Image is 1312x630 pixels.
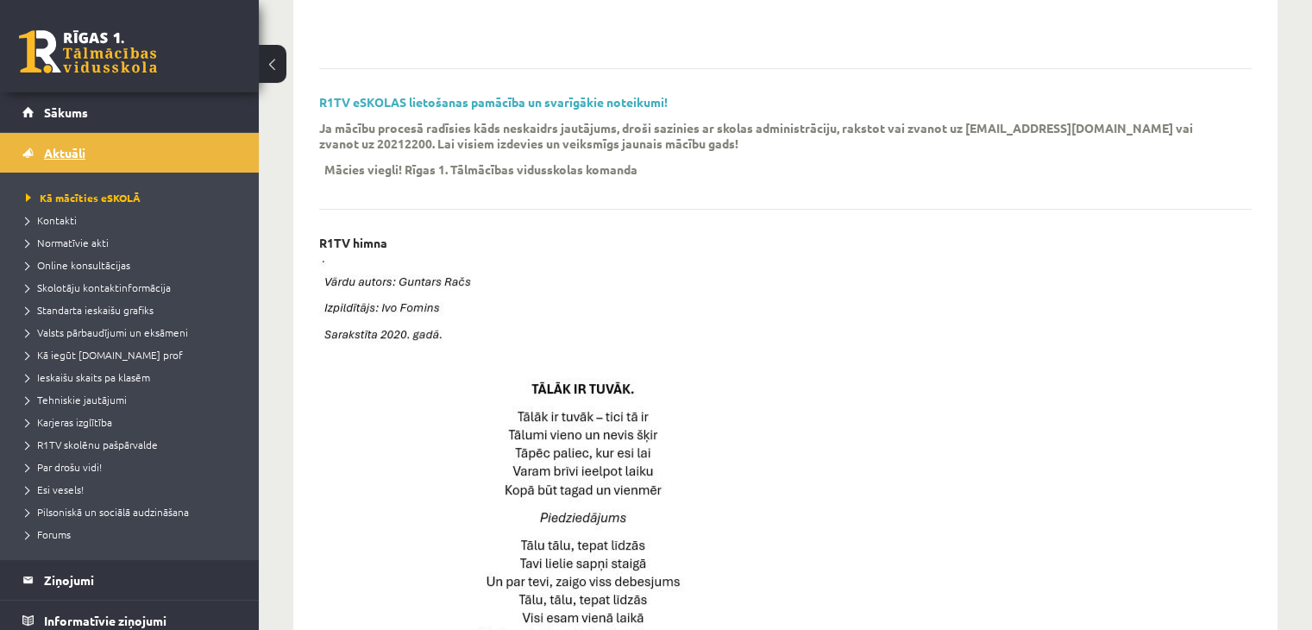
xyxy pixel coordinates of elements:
a: Karjeras izglītība [26,414,242,430]
a: Par drošu vidi! [26,459,242,475]
p: Mācies viegli! [324,161,402,177]
p: Ja mācību procesā radīsies kāds neskaidrs jautājums, droši sazinies ar skolas administrāciju, rak... [319,120,1226,151]
a: Online konsultācijas [26,257,242,273]
span: Ieskaišu skaits pa klasēm [26,370,150,384]
p: Rīgas 1. Tālmācības vidusskolas komanda [405,161,637,177]
a: Ieskaišu skaits pa klasēm [26,369,242,385]
a: Skolotāju kontaktinformācija [26,280,242,295]
span: Forums [26,527,71,541]
span: Online konsultācijas [26,258,130,272]
span: Pilsoniskā un sociālā audzināšana [26,505,189,519]
span: Sākums [44,104,88,120]
a: Standarta ieskaišu grafiks [26,302,242,318]
a: Kontakti [26,212,242,228]
a: Pilsoniskā un sociālā audzināšana [26,504,242,520]
a: Tehniskie jautājumi [26,392,242,407]
a: Kā iegūt [DOMAIN_NAME] prof [26,347,242,362]
a: Valsts pārbaudījumi un eksāmeni [26,324,242,340]
legend: Ziņojumi [44,560,237,600]
span: Normatīvie akti [26,236,109,249]
a: Sākums [22,92,237,132]
span: Kā iegūt [DOMAIN_NAME] prof [26,348,183,362]
a: R1TV skolēnu pašpārvalde [26,437,242,452]
span: Kā mācīties eSKOLĀ [26,191,141,205]
a: R1TV eSKOLAS lietošanas pamācība un svarīgākie noteikumi! [319,94,668,110]
span: R1TV skolēnu pašpārvalde [26,438,158,451]
a: Aktuāli [22,133,237,173]
a: Rīgas 1. Tālmācības vidusskola [19,30,157,73]
a: Forums [26,526,242,542]
span: Karjeras izglītība [26,415,112,429]
span: Kontakti [26,213,77,227]
a: Kā mācīties eSKOLĀ [26,190,242,205]
a: Ziņojumi [22,560,237,600]
p: R1TV himna [319,236,387,250]
span: Par drošu vidi! [26,460,102,474]
span: Skolotāju kontaktinformācija [26,280,171,294]
span: Standarta ieskaišu grafiks [26,303,154,317]
span: Esi vesels! [26,482,84,496]
span: Valsts pārbaudījumi un eksāmeni [26,325,188,339]
span: Aktuāli [44,145,85,161]
a: Normatīvie akti [26,235,242,250]
a: Esi vesels! [26,482,242,497]
span: Tehniskie jautājumi [26,393,127,406]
